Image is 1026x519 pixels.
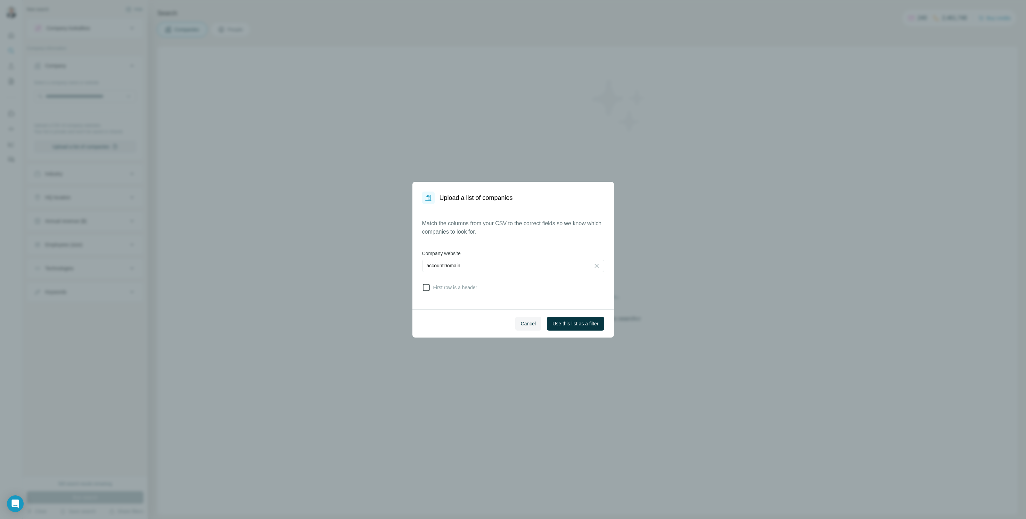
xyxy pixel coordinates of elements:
span: First row is a header [430,284,477,291]
span: Cancel [521,320,536,327]
button: Cancel [515,317,542,331]
div: Open Intercom Messenger [7,495,24,512]
label: Company website [422,250,604,257]
p: accountDomain [427,262,460,269]
h1: Upload a list of companies [440,193,513,203]
button: Use this list as a filter [547,317,604,331]
p: Match the columns from your CSV to the correct fields so we know which companies to look for. [422,219,604,236]
span: Use this list as a filter [552,320,598,327]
